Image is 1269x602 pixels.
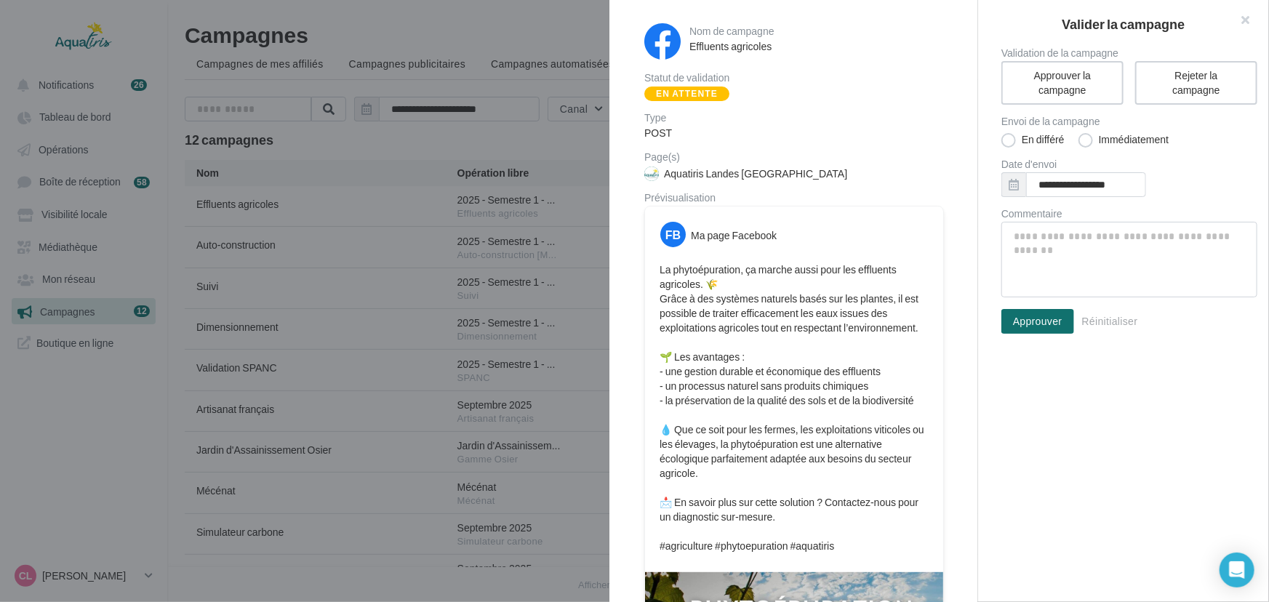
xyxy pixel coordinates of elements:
label: En différé [1001,133,1065,148]
div: Page(s) [644,152,954,162]
img: 343768876_1688528651598404_2914620654679902451_n.jpg [644,166,659,181]
div: Effluents agricoles [689,39,940,54]
div: Aquatiris Landes [GEOGRAPHIC_DATA] [664,166,847,181]
div: En attente [644,87,729,101]
div: Type [644,113,942,123]
div: Statut de validation [644,73,942,83]
label: Immédiatement [1078,133,1169,148]
label: Validation de la campagne [1001,48,1257,58]
button: Réinitialiser [1076,313,1144,330]
div: Nom de campagne [689,26,940,36]
label: Commentaire [1001,209,1257,219]
div: Approuver la campagne [1019,68,1106,97]
div: Open Intercom Messenger [1220,553,1254,587]
button: Approuver [1001,309,1074,334]
a: Aquatiris Landes [GEOGRAPHIC_DATA] [644,165,954,180]
label: Envoi de la campagne [1001,116,1257,127]
div: Prévisualisation [644,193,942,203]
div: Ma page Facebook [691,228,777,243]
label: Date d'envoi [1001,159,1257,169]
h2: Valider la campagne [1001,17,1246,31]
div: POST [644,126,942,140]
div: FB [660,222,686,247]
div: Rejeter la campagne [1153,68,1240,97]
p: La phytoépuration, ça marche aussi pour les effluents agricoles. 🌾 Grâce à des systèmes naturels ... [660,262,929,553]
